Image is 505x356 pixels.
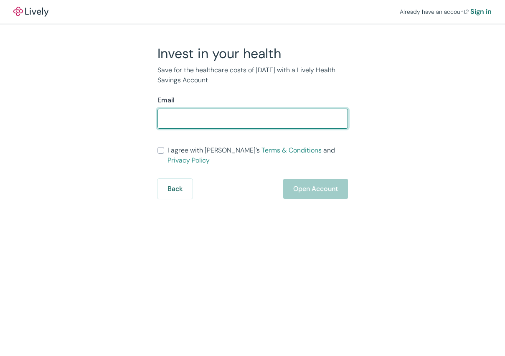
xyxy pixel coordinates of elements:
p: Save for the healthcare costs of [DATE] with a Lively Health Savings Account [157,65,348,85]
div: Already have an account? [400,7,492,17]
h2: Invest in your health [157,45,348,62]
a: Privacy Policy [167,156,210,165]
a: LivelyLively [13,7,48,17]
a: Terms & Conditions [261,146,322,155]
img: Lively [13,7,48,17]
a: Sign in [470,7,492,17]
label: Email [157,95,175,105]
button: Back [157,179,193,199]
span: I agree with [PERSON_NAME]’s and [167,145,348,165]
